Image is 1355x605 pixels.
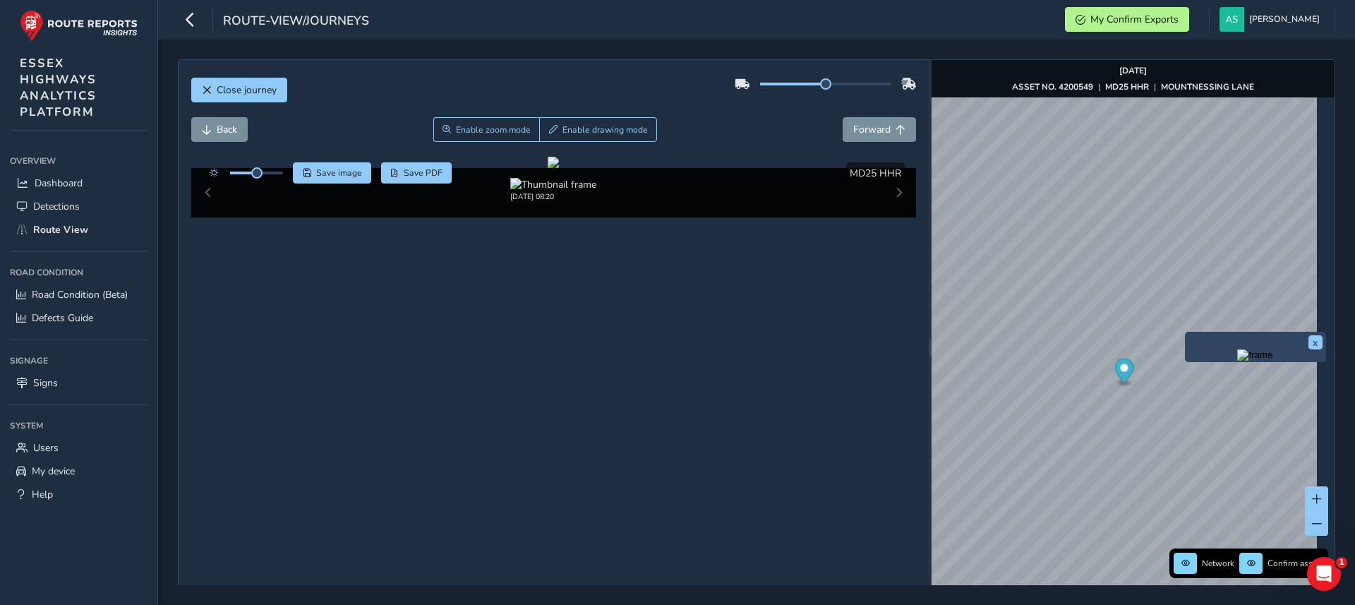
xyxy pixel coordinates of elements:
button: Draw [539,117,657,142]
a: Users [10,436,147,460]
div: Road Condition [10,262,147,283]
strong: [DATE] [1119,65,1147,76]
span: Users [33,441,59,455]
span: Enable zoom mode [456,124,531,136]
button: PDF [381,162,452,184]
div: [DATE] 08:20 [510,191,596,202]
strong: ASSET NO. 4200549 [1012,81,1093,92]
strong: MOUNTNESSING LANE [1161,81,1254,92]
span: MD25 HHR [850,167,901,180]
button: Preview frame [1188,349,1323,359]
span: ESSEX HIGHWAYS ANALYTICS PLATFORM [20,55,97,120]
span: My device [32,465,75,478]
img: rr logo [20,10,138,42]
button: Forward [843,117,916,142]
span: Dashboard [35,176,83,190]
button: x [1308,335,1323,349]
span: Back [217,123,237,136]
a: Help [10,483,147,506]
div: System [10,415,147,436]
button: [PERSON_NAME] [1219,7,1325,32]
span: Detections [33,200,80,213]
span: Confirm assets [1267,558,1324,569]
span: Save image [316,167,362,179]
a: My device [10,460,147,483]
img: diamond-layout [1219,7,1244,32]
span: Close journey [217,83,277,97]
span: 1 [1336,557,1347,568]
a: Detections [10,195,147,218]
span: Signs [33,376,58,390]
span: Defects Guide [32,311,93,325]
button: Back [191,117,248,142]
span: route-view/journeys [223,12,369,32]
span: Enable drawing mode [562,124,648,136]
span: My Confirm Exports [1090,13,1179,26]
strong: MD25 HHR [1105,81,1149,92]
button: Save [293,162,371,184]
a: Signs [10,371,147,395]
span: [PERSON_NAME] [1249,7,1320,32]
img: Thumbnail frame [510,178,596,191]
span: Save PDF [404,167,442,179]
div: | | [1012,81,1254,92]
span: Forward [853,123,891,136]
img: frame [1237,349,1272,361]
button: My Confirm Exports [1065,7,1189,32]
div: Overview [10,150,147,172]
div: Map marker [1114,359,1133,388]
span: Network [1202,558,1234,569]
button: Close journey [191,78,287,102]
a: Defects Guide [10,306,147,330]
span: Route View [33,223,88,236]
button: Zoom [433,117,540,142]
span: Help [32,488,53,501]
a: Dashboard [10,172,147,195]
span: Road Condition (Beta) [32,288,128,301]
a: Road Condition (Beta) [10,283,147,306]
div: Signage [10,350,147,371]
iframe: Intercom live chat [1307,557,1341,591]
a: Route View [10,218,147,241]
